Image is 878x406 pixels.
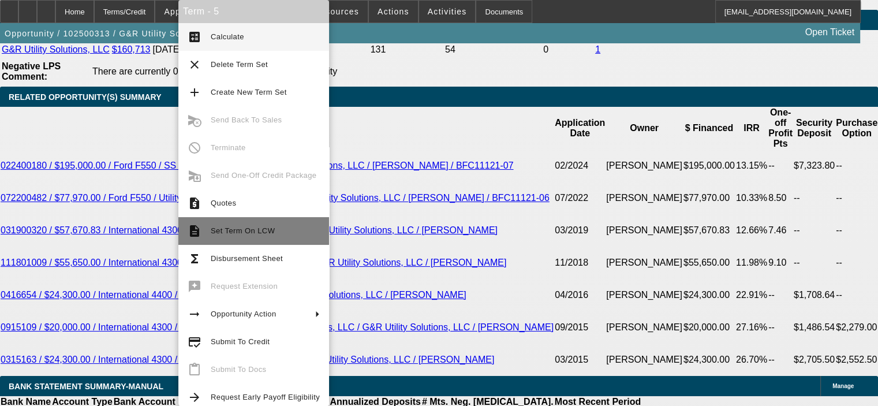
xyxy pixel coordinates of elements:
span: BANK STATEMENT SUMMARY-MANUAL [9,382,163,391]
span: Set Term On LCW [211,226,275,235]
td: 02/2024 [554,150,606,182]
td: 04/2016 [554,279,606,311]
span: Request Early Payoff Eligibility [211,393,320,401]
td: 9.10 [768,247,793,279]
td: 07/2022 [554,182,606,214]
mat-icon: arrow_forward [188,390,201,404]
td: -- [835,247,878,279]
td: 22.91% [735,279,768,311]
td: $2,279.00 [835,311,878,344]
td: [PERSON_NAME] [606,247,683,279]
td: [DATE] [152,44,223,55]
th: Owner [606,107,683,150]
span: Quotes [211,199,236,207]
td: $77,970.00 [683,182,735,214]
button: Activities [419,1,476,23]
td: -- [768,150,793,182]
a: 0315163 / $24,300.00 / International 4300 / Space Coast Family RV Inc. / G&R Utility Solutions, L... [1,355,494,364]
td: 09/2015 [554,311,606,344]
mat-icon: clear [188,58,201,72]
a: $160,713 [112,44,151,54]
td: 13.15% [735,150,768,182]
span: Actions [378,7,409,16]
td: -- [793,247,835,279]
td: -- [793,182,835,214]
td: [PERSON_NAME] [606,182,683,214]
td: $1,486.54 [793,311,835,344]
td: 0 [543,44,593,55]
td: -- [835,182,878,214]
span: Manage [832,383,854,389]
span: There are currently 0 Comments entered on this opportunity [92,66,337,76]
button: Application [155,1,220,23]
td: $24,300.00 [683,344,735,376]
span: RELATED OPPORTUNITY(S) SUMMARY [9,92,161,102]
mat-icon: functions [188,252,201,266]
th: Purchase Option [835,107,878,150]
td: $24,300.00 [683,279,735,311]
td: $195,000.00 [683,150,735,182]
td: 11.98% [735,247,768,279]
td: $1,708.64 [793,279,835,311]
td: -- [768,311,793,344]
td: -- [835,279,878,311]
td: [PERSON_NAME] [606,279,683,311]
button: Actions [369,1,418,23]
td: 8.50 [768,182,793,214]
td: 10.33% [735,182,768,214]
td: $2,552.50 [835,344,878,376]
th: IRR [735,107,768,150]
a: Open Ticket [801,23,859,42]
td: -- [835,214,878,247]
td: 26.70% [735,344,768,376]
td: $2,705.50 [793,344,835,376]
span: Opportunity Action [211,310,277,318]
td: $57,670.83 [683,214,735,247]
td: 54 [444,44,541,55]
mat-icon: arrow_right_alt [188,307,201,321]
a: 022400180 / $195,000.00 / Ford F550 / SS Utility Group LLC / G&R Utility Solutions, LLC / [PERSON... [1,161,513,170]
td: [PERSON_NAME] [606,214,683,247]
th: $ Financed [683,107,735,150]
span: Delete Term Set [211,60,268,69]
td: $55,650.00 [683,247,735,279]
td: -- [768,279,793,311]
span: Create New Term Set [211,88,287,96]
a: 072200482 / $77,970.00 / Ford F550 / Utility Lifts and Equipment LLC / G&R Utility Solutions, LLC... [1,193,550,203]
td: 12.66% [735,214,768,247]
td: [PERSON_NAME] [606,150,683,182]
td: [PERSON_NAME] [606,344,683,376]
td: $7,323.80 [793,150,835,182]
th: Application Date [554,107,606,150]
td: 131 [370,44,443,55]
td: -- [835,150,878,182]
a: 0416654 / $24,300.00 / International 4400 / Ace Equipment North / G&R Utility Solutions, LLC / [P... [1,290,466,300]
th: Security Deposit [793,107,835,150]
mat-icon: description [188,224,201,238]
td: -- [768,344,793,376]
button: Resources [305,1,368,23]
a: 0915109 / $20,000.00 / International 4300 / [US_STATE] Heavy Equipment Sales, LLC / G&R Utility S... [1,322,554,332]
a: 031900320 / $57,670.83 / International 4300 / Specialty Fleet Sales, LLC / G&R Utility Solutions,... [1,225,498,235]
span: Submit To Credit [211,337,270,346]
span: Disbursement Sheet [211,254,283,263]
span: Resources [314,7,359,16]
td: 03/2019 [554,214,606,247]
td: [PERSON_NAME] [606,311,683,344]
a: 1 [595,44,600,54]
mat-icon: calculate [188,30,201,44]
td: 11/2018 [554,247,606,279]
td: 03/2015 [554,344,606,376]
span: Calculate [211,32,244,41]
span: Activities [428,7,467,16]
th: One-off Profit Pts [768,107,793,150]
td: -- [793,214,835,247]
b: Negative LPS Comment: [2,61,61,81]
span: Application [164,7,211,16]
td: 7.46 [768,214,793,247]
td: 27.16% [735,311,768,344]
a: 111801009 / $55,650.00 / International 4300 / Equipment Technology, LLC. / G&R Utility Solutions,... [1,258,506,267]
a: G&R Utility Solutions, LLC [2,44,110,54]
mat-icon: request_quote [188,196,201,210]
mat-icon: credit_score [188,335,201,349]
